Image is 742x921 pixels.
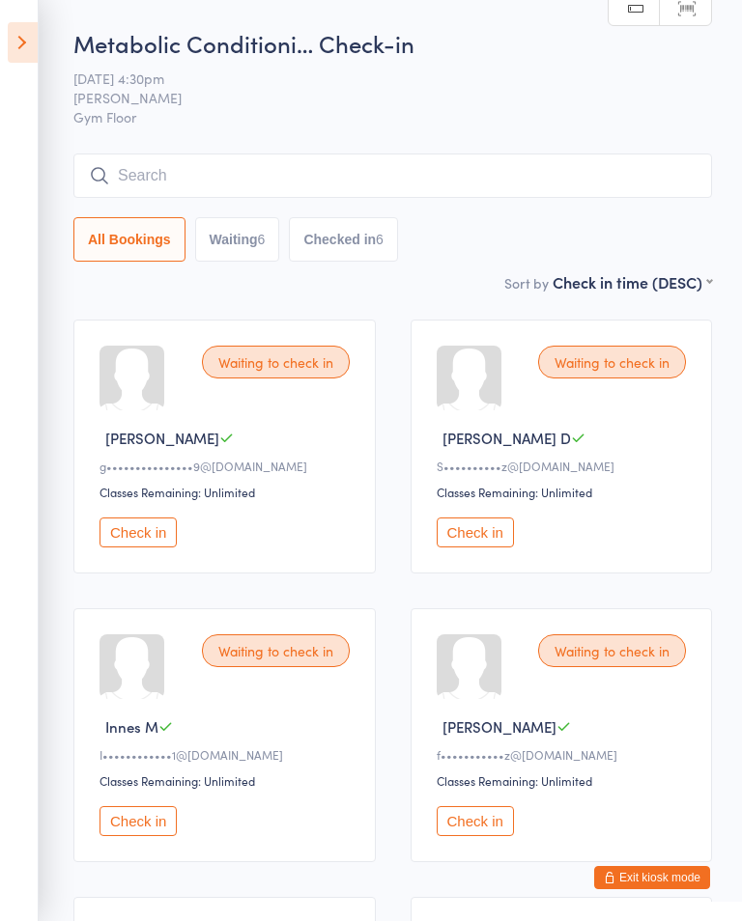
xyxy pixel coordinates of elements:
div: Classes Remaining: Unlimited [100,484,356,500]
h2: Metabolic Conditioni… Check-in [73,27,712,59]
button: Check in [100,806,177,836]
div: Waiting to check in [538,634,686,667]
span: [PERSON_NAME] [442,716,556,737]
button: Check in [437,806,514,836]
input: Search [73,153,712,198]
span: [DATE] 4:30pm [73,69,682,88]
button: Exit kiosk mode [594,866,710,889]
div: S••••••••••z@[DOMAIN_NAME] [437,458,693,474]
span: [PERSON_NAME] D [442,428,571,448]
div: Classes Remaining: Unlimited [437,772,693,789]
div: I••••••••••••1@[DOMAIN_NAME] [100,746,356,763]
div: Classes Remaining: Unlimited [437,484,693,500]
span: [PERSON_NAME] [105,428,219,448]
span: [PERSON_NAME] [73,88,682,107]
div: Classes Remaining: Unlimited [100,772,356,789]
button: Checked in6 [289,217,398,262]
div: Check in time (DESC) [553,271,712,293]
span: Gym Floor [73,107,712,126]
label: Sort by [504,273,549,293]
div: Waiting to check in [202,346,350,378]
button: All Bookings [73,217,185,262]
div: f•••••••••••z@[DOMAIN_NAME] [437,746,693,763]
div: Waiting to check in [538,346,686,378]
button: Check in [100,517,177,547]
button: Waiting6 [195,217,280,262]
div: Waiting to check in [202,634,350,667]
button: Check in [437,517,514,547]
span: Innes M [105,716,158,737]
div: 6 [376,232,384,247]
div: g•••••••••••••••9@[DOMAIN_NAME] [100,458,356,474]
div: 6 [258,232,266,247]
